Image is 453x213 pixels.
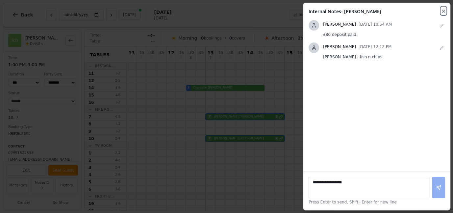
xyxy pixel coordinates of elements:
h2: Internal Notes - [PERSON_NAME] [309,8,445,15]
p: £80 deposit paid. [323,32,445,37]
p: [PERSON_NAME] - fish n chips [323,54,445,60]
button: Edit note [438,42,445,53]
span: [PERSON_NAME] [323,22,356,27]
time: [DATE] 12:12 PM [359,44,391,49]
p: Press Enter to send, Shift+Enter for new line [309,200,445,205]
span: [PERSON_NAME] [323,44,356,49]
button: Edit note [438,20,445,31]
button: Add note (Enter) [432,177,445,198]
time: [DATE] 10:54 AM [359,22,392,27]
